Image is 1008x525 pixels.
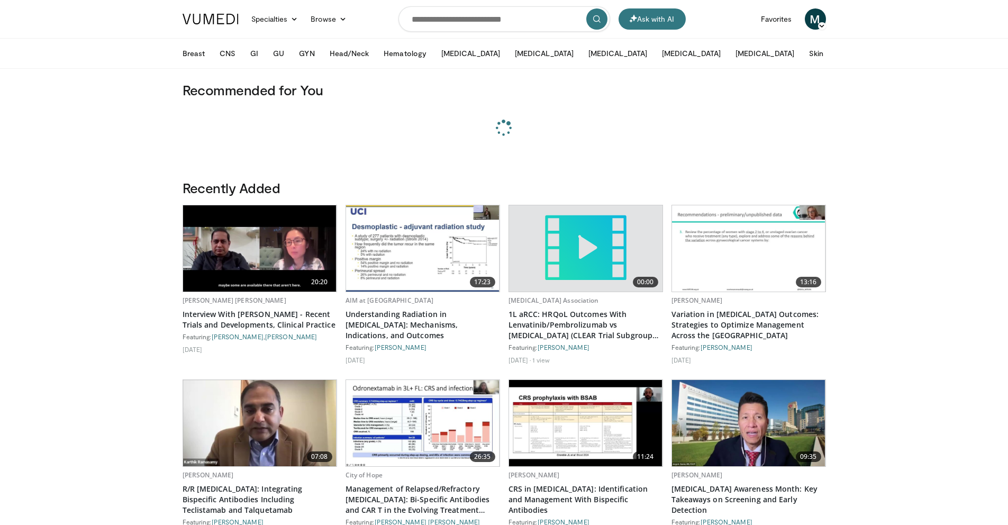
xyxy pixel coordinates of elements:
[377,43,433,64] button: Hematology
[267,43,290,64] button: GU
[346,356,366,364] li: [DATE]
[346,205,500,292] img: 9ecfe589-1978-4a90-a579-823ae15b2ce8.620x360_q85_upscale.jpg
[729,43,801,64] button: [MEDICAL_DATA]
[470,451,495,462] span: 26:35
[346,296,434,305] a: AIM at [GEOGRAPHIC_DATA]
[244,43,265,64] button: GI
[265,333,317,340] a: [PERSON_NAME]
[508,309,663,341] a: 1L aRCC: HRQoL Outcomes With Lenvatinib/Pembrolizumab vs [MEDICAL_DATA] (CLEAR Trial Subgroup Ana...
[470,277,495,287] span: 17:23
[213,43,242,64] button: CNS
[245,8,305,30] a: Specialties
[508,356,531,364] li: [DATE]
[323,43,376,64] button: Head/Neck
[671,343,826,351] div: Featuring:
[508,43,580,64] button: [MEDICAL_DATA]
[672,380,825,466] a: 09:35
[183,205,337,292] a: 20:20
[183,205,337,292] img: 9f42686f-b9d8-4b6c-9b5f-d7b842cf56c6.620x360_q85_upscale.jpg
[346,380,500,466] a: 26:35
[183,179,826,196] h3: Recently Added
[671,484,826,515] a: [MEDICAL_DATA] Awareness Month: Key Takeaways on Screening and Early Detection
[398,6,610,32] input: Search topics, interventions
[346,205,500,292] a: 17:23
[304,8,353,30] a: Browse
[532,356,550,364] li: 1 view
[183,296,286,305] a: [PERSON_NAME] [PERSON_NAME]
[183,484,337,515] a: R/R [MEDICAL_DATA]: Integrating Bispecific Antibodies Including Teclistamab and Talquetamab
[671,470,723,479] a: [PERSON_NAME]
[435,43,506,64] button: [MEDICAL_DATA]
[633,277,658,287] span: 00:00
[671,356,692,364] li: [DATE]
[672,380,825,466] img: 06145a8c-f90b-49fb-ab9f-3f0d295637a1.620x360_q85_upscale.jpg
[701,343,752,351] a: [PERSON_NAME]
[796,451,821,462] span: 09:35
[508,484,663,515] a: CRS in [MEDICAL_DATA]: Identification and Management With Bispecific Antibodies
[183,380,337,466] a: 07:08
[509,205,662,292] a: 00:00
[508,296,599,305] a: [MEDICAL_DATA] Association
[307,277,332,287] span: 20:20
[755,8,798,30] a: Favorites
[633,451,658,462] span: 11:24
[509,380,662,466] a: 11:24
[346,380,500,466] img: dadca9ff-5dae-4198-9711-57dfd7993460.620x360_q85_upscale.jpg
[803,43,830,64] button: Skin
[671,309,826,341] a: Variation in [MEDICAL_DATA] Outcomes: Strategies to Optimize Management Across the [GEOGRAPHIC_DATA]
[212,333,264,340] a: [PERSON_NAME]
[183,380,337,466] img: bb1ea721-0378-4be8-ac06-19dc4d839918.620x360_q85_upscale.jpg
[508,470,560,479] a: [PERSON_NAME]
[346,343,500,351] div: Featuring:
[183,332,337,341] div: Featuring: ,
[538,343,589,351] a: [PERSON_NAME]
[346,309,500,341] a: Understanding Radiation in [MEDICAL_DATA]: Mechanisms, Indications, and Outcomes
[346,484,500,515] a: Management of Relapsed/Refractory [MEDICAL_DATA]: Bi-Specific Antibodies and CAR T in the Evolvin...
[542,205,629,292] img: video.svg
[656,43,727,64] button: [MEDICAL_DATA]
[619,8,686,30] button: Ask with AI
[375,343,426,351] a: [PERSON_NAME]
[307,451,332,462] span: 07:08
[805,8,826,30] a: M
[346,470,383,479] a: City of Hope
[183,14,239,24] img: VuMedi Logo
[176,43,211,64] button: Breast
[183,309,337,330] a: Interview With [PERSON_NAME] - Recent Trials and Developments, Clinical Practice
[582,43,653,64] button: [MEDICAL_DATA]
[183,345,203,354] li: [DATE]
[672,205,825,292] img: 154515b4-1890-438b-af45-590661d5c64a.620x360_q85_upscale.jpg
[796,277,821,287] span: 13:16
[672,205,825,292] a: 13:16
[293,43,321,64] button: GYN
[671,296,723,305] a: [PERSON_NAME]
[183,470,234,479] a: [PERSON_NAME]
[508,343,663,351] div: Featuring:
[183,82,826,98] h3: Recommended for You
[509,380,662,466] img: 23c91fa5-e7b3-4323-b233-ca19a51bc508.620x360_q85_upscale.jpg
